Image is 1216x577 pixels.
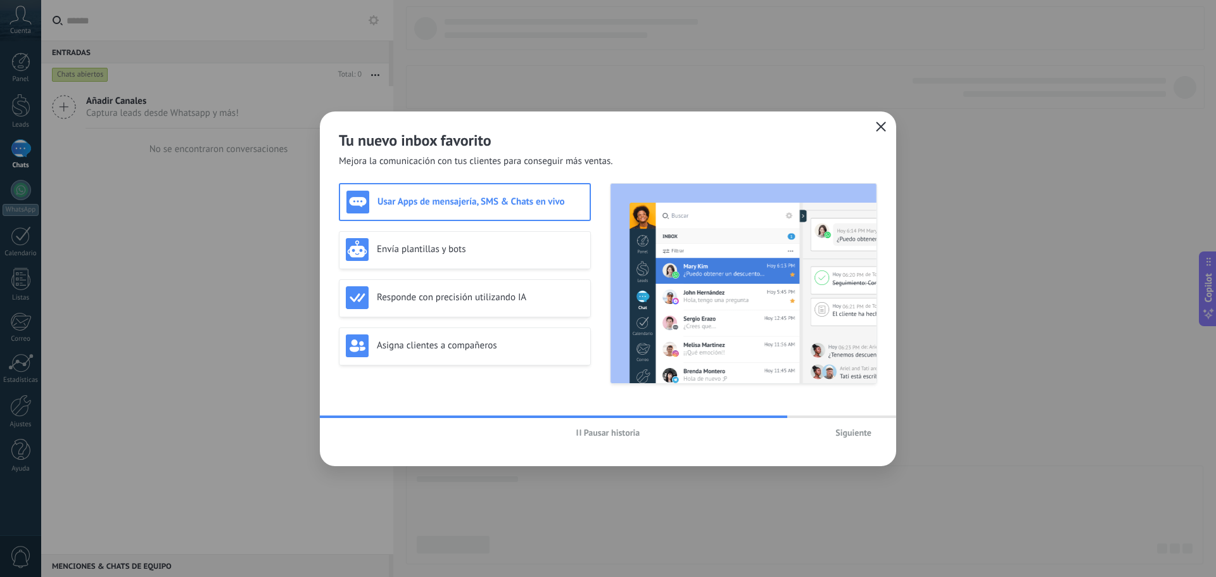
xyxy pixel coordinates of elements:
[830,423,877,442] button: Siguiente
[339,155,613,168] span: Mejora la comunicación con tus clientes para conseguir más ventas.
[835,428,871,437] span: Siguiente
[377,196,583,208] h3: Usar Apps de mensajería, SMS & Chats en vivo
[584,428,640,437] span: Pausar historia
[339,130,877,150] h2: Tu nuevo inbox favorito
[377,339,584,352] h3: Asigna clientes a compañeros
[377,291,584,303] h3: Responde con precisión utilizando IA
[571,423,646,442] button: Pausar historia
[377,243,584,255] h3: Envía plantillas y bots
